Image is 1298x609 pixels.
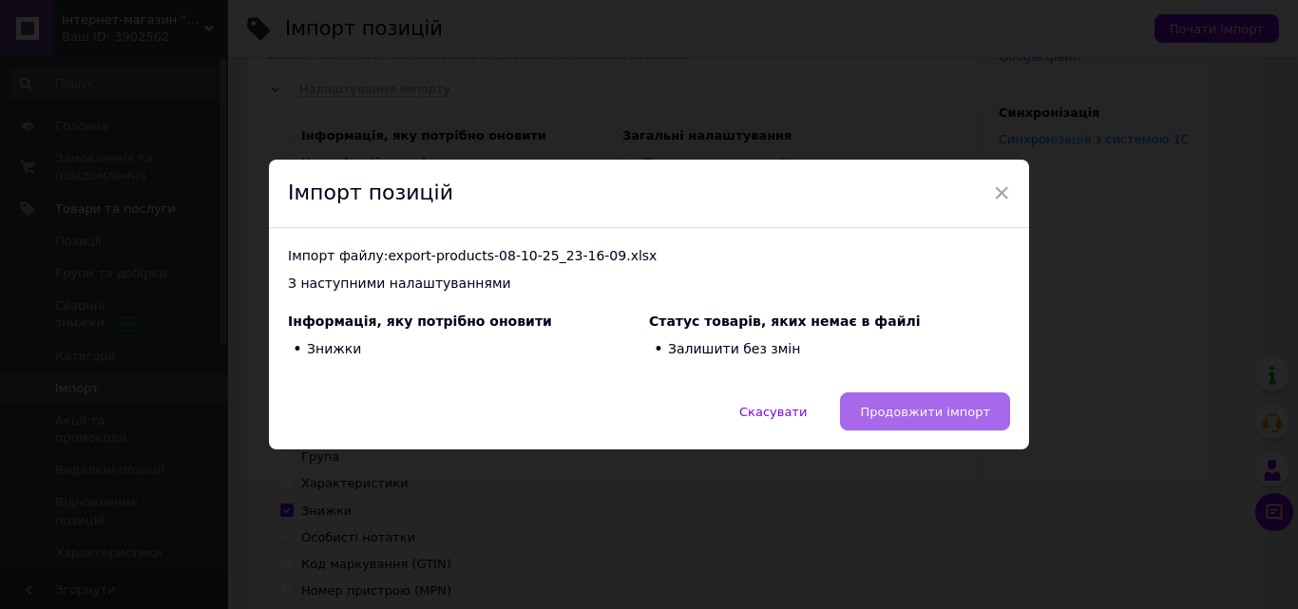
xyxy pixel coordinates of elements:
span: × [993,177,1010,209]
li: Знижки [288,338,649,362]
li: Залишити без змін [649,338,1010,362]
span: Продовжити імпорт [860,405,990,419]
div: Імпорт позицій [269,160,1029,228]
button: Продовжити імпорт [840,392,1010,430]
span: Скасувати [739,405,807,419]
span: Інформація, яку потрібно оновити [288,314,552,329]
div: З наступними налаштуваннями [288,275,1010,294]
button: Скасувати [719,392,827,430]
span: Статус товарів, яких немає в файлі [649,314,921,329]
div: Імпорт файлу: export-products-08-10-25_23-16-09.xlsx [288,247,1010,266]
